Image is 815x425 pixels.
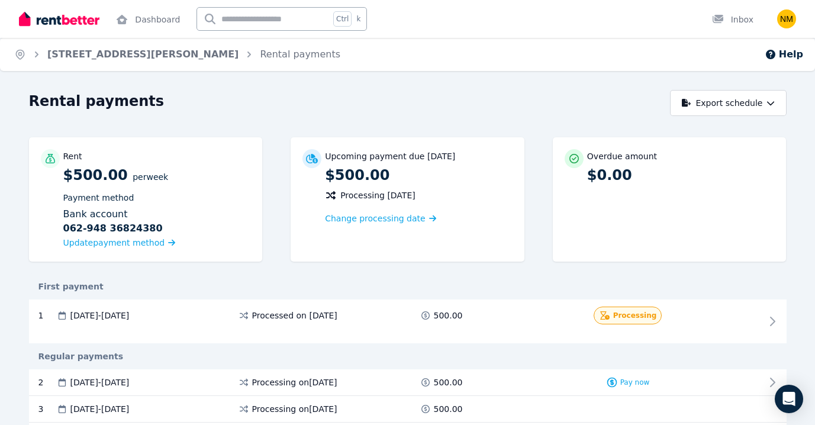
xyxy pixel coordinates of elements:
a: Change processing date [325,213,436,224]
span: Pay now [620,378,650,387]
span: Update payment method [63,238,165,247]
span: [DATE] - [DATE] [70,403,130,415]
div: Inbox [712,14,753,25]
div: Regular payments [29,350,787,362]
img: RentBetter [19,10,99,28]
div: 1 [38,310,56,321]
div: Open Intercom Messenger [775,385,803,413]
span: k [356,14,360,24]
div: Bank account [63,207,251,236]
p: $500.00 [325,166,513,185]
span: per Week [133,172,168,182]
div: First payment [29,281,787,292]
p: Payment method [63,192,251,204]
p: Rent [63,150,82,162]
span: Processing [613,311,657,320]
div: 3 [38,403,56,415]
span: Processing [DATE] [340,189,415,201]
span: Processing on [DATE] [252,403,337,415]
span: Processing on [DATE] [252,376,337,388]
span: 500.00 [434,376,463,388]
button: Help [765,47,803,62]
img: Nicaella Macalalad [777,9,796,28]
p: $500.00 [63,166,251,250]
span: Ctrl [333,11,352,27]
span: Change processing date [325,213,426,224]
p: Overdue amount [587,150,657,162]
div: 2 [38,376,56,388]
span: 500.00 [434,403,463,415]
a: [STREET_ADDRESS][PERSON_NAME] [47,49,239,60]
b: 062-948 36824380 [63,221,163,236]
span: Processed on [DATE] [252,310,337,321]
p: $0.00 [587,166,775,185]
span: [DATE] - [DATE] [70,376,130,388]
span: [DATE] - [DATE] [70,310,130,321]
button: Export schedule [670,90,787,116]
span: 500.00 [434,310,463,321]
h1: Rental payments [29,92,165,111]
p: Upcoming payment due [DATE] [325,150,455,162]
a: Rental payments [260,49,340,60]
